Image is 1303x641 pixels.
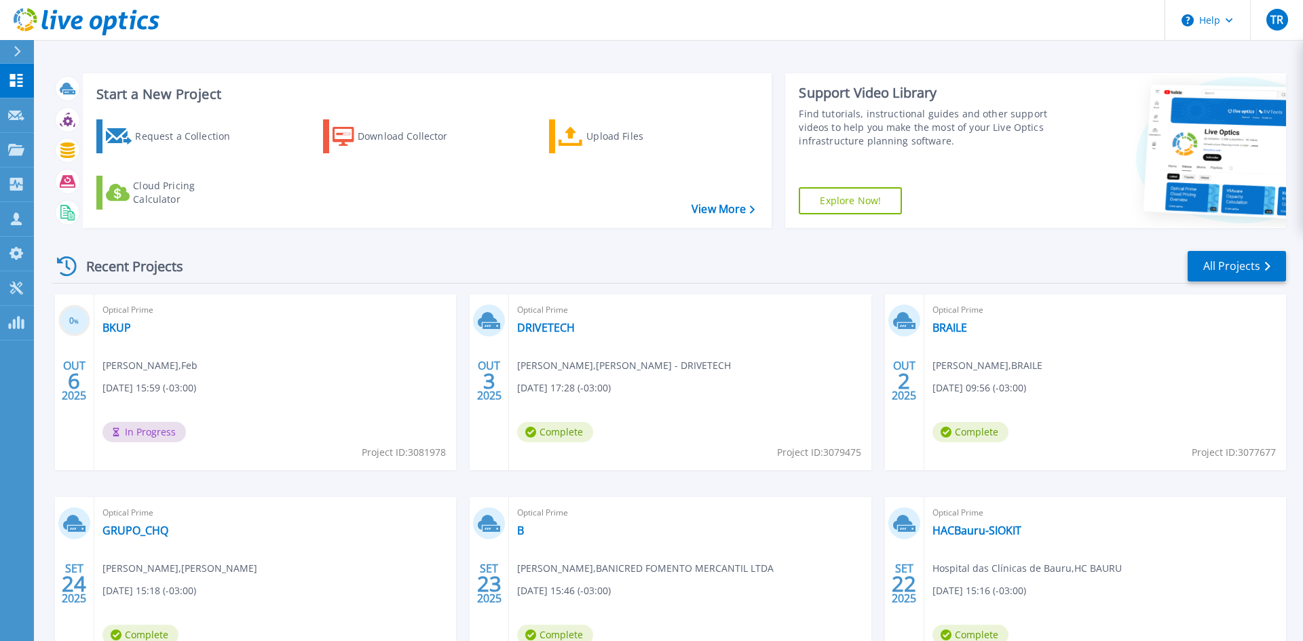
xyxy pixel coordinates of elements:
[133,179,242,206] div: Cloud Pricing Calculator
[892,578,916,589] span: 22
[586,123,695,150] div: Upload Files
[517,561,774,576] span: [PERSON_NAME] , BANICRED FOMENTO MERCANTIL LTDA
[891,356,917,406] div: OUT 2025
[74,317,79,325] span: %
[358,123,466,150] div: Download Collector
[932,524,1021,537] a: HACBauru-SIOKIT
[102,303,448,317] span: Optical Prime
[61,356,87,406] div: OUT 2025
[102,583,196,598] span: [DATE] 15:18 (-03:00)
[549,119,700,153] a: Upload Files
[517,524,524,537] a: B
[52,250,202,283] div: Recent Projects
[96,87,755,102] h3: Start a New Project
[102,358,197,373] span: [PERSON_NAME] , Feb
[932,583,1026,598] span: [DATE] 15:16 (-03:00)
[102,381,196,395] span: [DATE] 15:59 (-03:00)
[777,445,861,460] span: Project ID: 3079475
[476,356,502,406] div: OUT 2025
[517,358,731,373] span: [PERSON_NAME] , [PERSON_NAME] - DRIVETECH
[102,561,257,576] span: [PERSON_NAME] , [PERSON_NAME]
[932,321,967,334] a: BRAILE
[517,422,593,442] span: Complete
[102,524,168,537] a: GRUPO_CHQ
[932,381,1026,395] span: [DATE] 09:56 (-03:00)
[799,107,1054,148] div: Find tutorials, instructional guides and other support videos to help you make the most of your L...
[483,375,495,387] span: 3
[932,303,1278,317] span: Optical Prime
[932,422,1008,442] span: Complete
[1192,445,1276,460] span: Project ID: 3077677
[517,303,863,317] span: Optical Prime
[102,321,131,334] a: BKUP
[932,358,1042,373] span: [PERSON_NAME] , BRAILE
[1188,251,1286,281] a: All Projects
[517,381,611,395] span: [DATE] 17:28 (-03:00)
[517,583,611,598] span: [DATE] 15:46 (-03:00)
[799,84,1054,102] div: Support Video Library
[932,505,1278,520] span: Optical Prime
[58,313,90,329] h3: 0
[96,176,248,210] a: Cloud Pricing Calculator
[135,123,244,150] div: Request a Collection
[692,203,755,216] a: View More
[517,321,575,334] a: DRIVETECH
[932,561,1122,576] span: Hospital das Clínicas de Bauru , HC BAURU
[362,445,446,460] span: Project ID: 3081978
[1270,14,1283,25] span: TR
[476,559,502,608] div: SET 2025
[102,505,448,520] span: Optical Prime
[323,119,474,153] a: Download Collector
[517,505,863,520] span: Optical Prime
[61,559,87,608] div: SET 2025
[68,375,80,387] span: 6
[477,578,502,589] span: 23
[799,187,902,214] a: Explore Now!
[96,119,248,153] a: Request a Collection
[62,578,86,589] span: 24
[898,375,910,387] span: 2
[891,559,917,608] div: SET 2025
[102,422,186,442] span: In Progress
